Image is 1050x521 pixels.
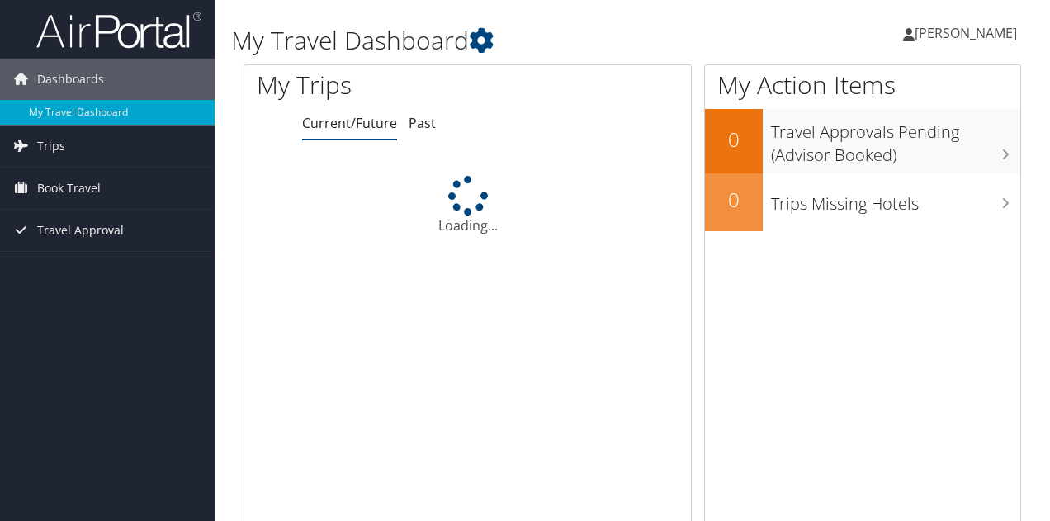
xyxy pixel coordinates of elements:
h1: My Travel Dashboard [231,23,766,58]
h1: My Action Items [705,68,1020,102]
h3: Travel Approvals Pending (Advisor Booked) [771,112,1020,167]
div: Loading... [244,176,691,235]
span: Travel Approval [37,210,124,251]
h3: Trips Missing Hotels [771,184,1020,216]
span: [PERSON_NAME] [915,24,1017,42]
h2: 0 [705,186,763,214]
a: 0Trips Missing Hotels [705,173,1020,231]
a: 0Travel Approvals Pending (Advisor Booked) [705,109,1020,173]
span: Book Travel [37,168,101,209]
span: Dashboards [37,59,104,100]
a: Past [409,114,436,132]
h1: My Trips [257,68,493,102]
a: [PERSON_NAME] [903,8,1033,58]
span: Trips [37,126,65,167]
img: airportal-logo.png [36,11,201,50]
h2: 0 [705,126,763,154]
a: Current/Future [302,114,397,132]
